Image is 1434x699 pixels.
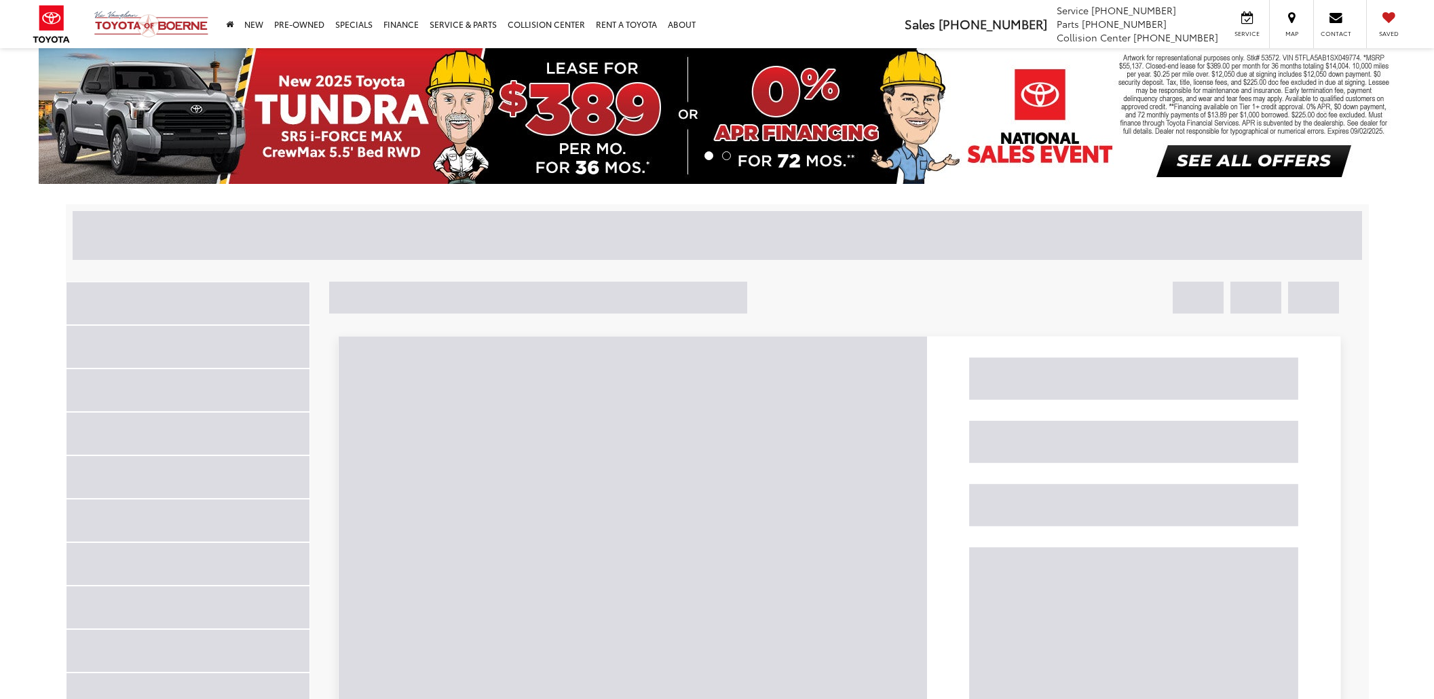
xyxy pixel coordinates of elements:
[1277,29,1306,38] span: Map
[905,15,935,33] span: Sales
[39,48,1396,184] img: New 2025 Toyota Tundra
[1232,29,1262,38] span: Service
[1082,17,1167,31] span: [PHONE_NUMBER]
[1091,3,1176,17] span: [PHONE_NUMBER]
[1133,31,1218,44] span: [PHONE_NUMBER]
[1057,17,1079,31] span: Parts
[1057,31,1131,44] span: Collision Center
[1374,29,1403,38] span: Saved
[1321,29,1351,38] span: Contact
[939,15,1047,33] span: [PHONE_NUMBER]
[94,10,209,38] img: Vic Vaughan Toyota of Boerne
[1057,3,1089,17] span: Service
